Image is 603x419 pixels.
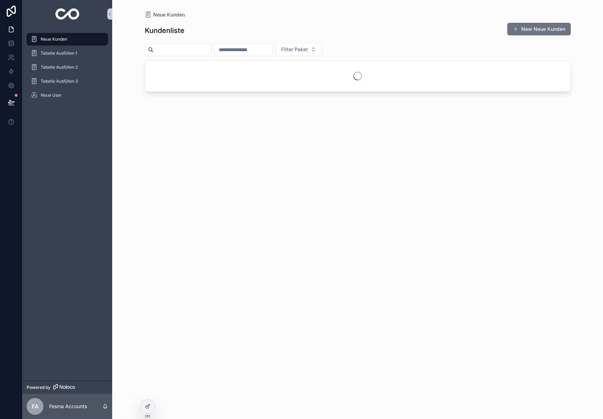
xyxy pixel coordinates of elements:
[275,43,322,56] button: Select Button
[153,11,185,18] span: Neue Kunden
[49,403,87,410] p: Fesma Accounts
[41,92,62,98] span: Neue User
[145,11,185,18] a: Neue Kunden
[41,78,78,84] span: Tabelle Ausfüllen 3
[27,61,108,74] a: Tabelle Ausfüllen 2
[41,50,77,56] span: Tabelle Ausfüllen 1
[41,64,78,70] span: Tabelle Ausfüllen 2
[41,36,67,42] span: Neue Kunden
[55,8,80,20] img: App logo
[27,89,108,102] a: Neue User
[507,23,571,35] button: New Neue Kunden
[145,26,184,35] h1: Kundenliste
[281,46,308,53] span: Filter Paket
[27,385,50,390] span: Powered by
[32,402,39,411] span: FA
[22,381,112,394] a: Powered by
[27,33,108,46] a: Neue Kunden
[22,28,112,111] div: scrollable content
[27,75,108,88] a: Tabelle Ausfüllen 3
[27,47,108,60] a: Tabelle Ausfüllen 1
